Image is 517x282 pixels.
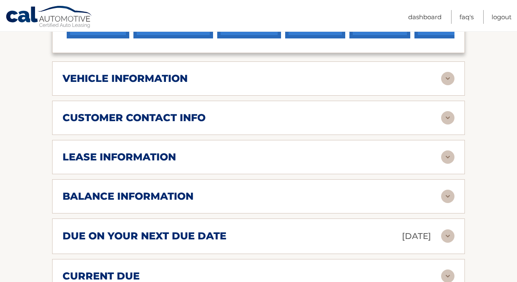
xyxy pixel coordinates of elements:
[459,10,474,24] a: FAQ's
[441,72,454,85] img: accordion-rest.svg
[402,229,431,244] p: [DATE]
[441,190,454,203] img: accordion-rest.svg
[63,72,188,85] h2: vehicle information
[63,112,206,124] h2: customer contact info
[441,150,454,164] img: accordion-rest.svg
[63,230,226,242] h2: due on your next due date
[63,151,176,163] h2: lease information
[441,229,454,243] img: accordion-rest.svg
[408,10,442,24] a: Dashboard
[5,5,93,30] a: Cal Automotive
[492,10,512,24] a: Logout
[441,111,454,124] img: accordion-rest.svg
[63,190,193,203] h2: balance information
